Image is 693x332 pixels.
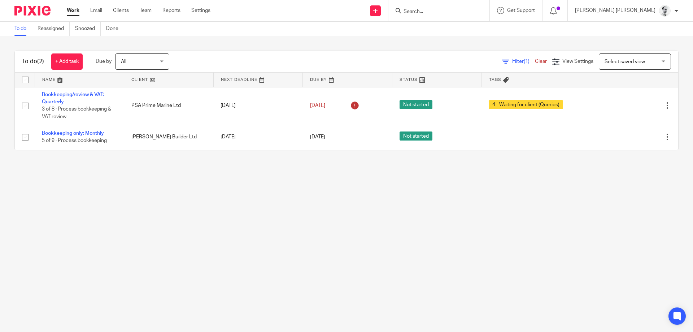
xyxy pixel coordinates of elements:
[512,59,535,64] span: Filter
[113,7,129,14] a: Clients
[42,131,104,136] a: Bookkeeping only: Monthly
[162,7,180,14] a: Reports
[22,58,44,65] h1: To do
[38,22,70,36] a: Reassigned
[213,87,303,124] td: [DATE]
[575,7,655,14] p: [PERSON_NAME] [PERSON_NAME]
[489,78,501,82] span: Tags
[42,107,111,119] span: 3 of 8 · Process bookkeeping & VAT review
[524,59,529,64] span: (1)
[213,124,303,150] td: [DATE]
[310,103,325,108] span: [DATE]
[121,59,126,64] span: All
[90,7,102,14] a: Email
[124,87,214,124] td: PSA Prime Marine Ltd
[400,100,432,109] span: Not started
[124,124,214,150] td: [PERSON_NAME] Builder Ltd
[191,7,210,14] a: Settings
[562,59,593,64] span: View Settings
[310,134,325,139] span: [DATE]
[400,131,432,141] span: Not started
[14,6,51,16] img: Pixie
[489,133,581,141] div: ---
[535,59,547,64] a: Clear
[42,138,107,143] span: 5 of 9 · Process bookkeeping
[489,100,563,109] span: 4 - Waiting for client (Queries)
[51,53,83,70] a: + Add task
[507,8,535,13] span: Get Support
[403,9,468,15] input: Search
[140,7,152,14] a: Team
[659,5,671,17] img: Mass_2025.jpg
[42,92,104,104] a: Bookkeeping/review & VAT: Quarterly
[67,7,79,14] a: Work
[605,59,645,64] span: Select saved view
[14,22,32,36] a: To do
[106,22,124,36] a: Done
[37,59,44,64] span: (2)
[96,58,112,65] p: Due by
[75,22,101,36] a: Snoozed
